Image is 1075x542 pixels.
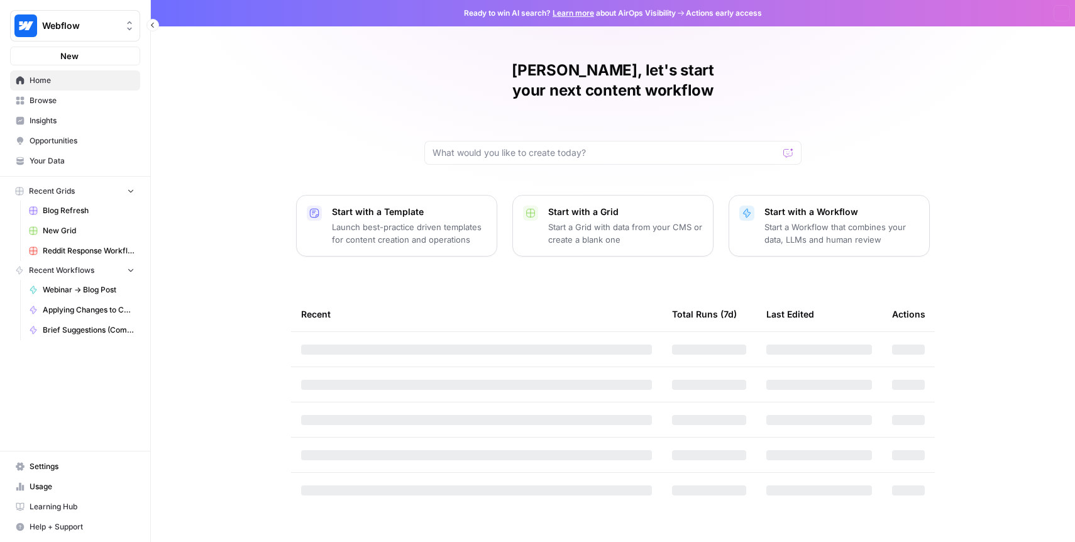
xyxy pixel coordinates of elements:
[14,14,37,37] img: Webflow Logo
[10,517,140,537] button: Help + Support
[729,195,930,257] button: Start with a WorkflowStart a Workflow that combines your data, LLMs and human review
[30,115,135,126] span: Insights
[23,320,140,340] a: Brief Suggestions (Competitive Gap Analysis)
[10,47,140,65] button: New
[672,297,737,331] div: Total Runs (7d)
[10,111,140,131] a: Insights
[10,131,140,151] a: Opportunities
[10,70,140,91] a: Home
[332,221,487,246] p: Launch best-practice driven templates for content creation and operations
[10,182,140,201] button: Recent Grids
[60,50,79,62] span: New
[332,206,487,218] p: Start with a Template
[43,324,135,336] span: Brief Suggestions (Competitive Gap Analysis)
[548,206,703,218] p: Start with a Grid
[30,155,135,167] span: Your Data
[10,91,140,111] a: Browse
[892,297,925,331] div: Actions
[10,261,140,280] button: Recent Workflows
[43,225,135,236] span: New Grid
[10,456,140,477] a: Settings
[766,297,814,331] div: Last Edited
[424,60,802,101] h1: [PERSON_NAME], let's start your next content workflow
[296,195,497,257] button: Start with a TemplateLaunch best-practice driven templates for content creation and operations
[512,195,714,257] button: Start with a GridStart a Grid with data from your CMS or create a blank one
[30,481,135,492] span: Usage
[553,8,594,18] a: Learn more
[43,245,135,257] span: Reddit Response Workflow Grid
[10,497,140,517] a: Learning Hub
[464,8,676,19] span: Ready to win AI search? about AirOps Visibility
[42,19,118,32] span: Webflow
[686,8,762,19] span: Actions early access
[433,147,778,159] input: What would you like to create today?
[23,280,140,300] a: Webinar -> Blog Post
[23,221,140,241] a: New Grid
[23,300,140,320] a: Applying Changes to Content
[548,221,703,246] p: Start a Grid with data from your CMS or create a blank one
[30,135,135,147] span: Opportunities
[764,206,919,218] p: Start with a Workflow
[30,501,135,512] span: Learning Hub
[30,75,135,86] span: Home
[10,151,140,171] a: Your Data
[30,461,135,472] span: Settings
[43,284,135,296] span: Webinar -> Blog Post
[43,205,135,216] span: Blog Refresh
[30,521,135,533] span: Help + Support
[29,265,94,276] span: Recent Workflows
[29,185,75,197] span: Recent Grids
[30,95,135,106] span: Browse
[43,304,135,316] span: Applying Changes to Content
[301,297,652,331] div: Recent
[10,10,140,41] button: Workspace: Webflow
[23,241,140,261] a: Reddit Response Workflow Grid
[764,221,919,246] p: Start a Workflow that combines your data, LLMs and human review
[10,477,140,497] a: Usage
[23,201,140,221] a: Blog Refresh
